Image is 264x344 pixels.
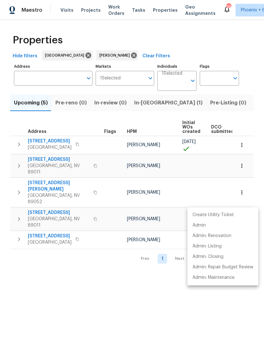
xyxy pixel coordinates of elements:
[192,253,223,260] p: Admin: Closing
[192,243,222,250] p: Admin: Listing
[192,264,253,271] p: Admin: Repair Budget Review
[192,222,206,229] p: Admin
[192,212,234,218] p: Create Utility Ticket
[192,274,235,281] p: Admin: Maintenance
[192,233,231,239] p: Admin: Renovation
